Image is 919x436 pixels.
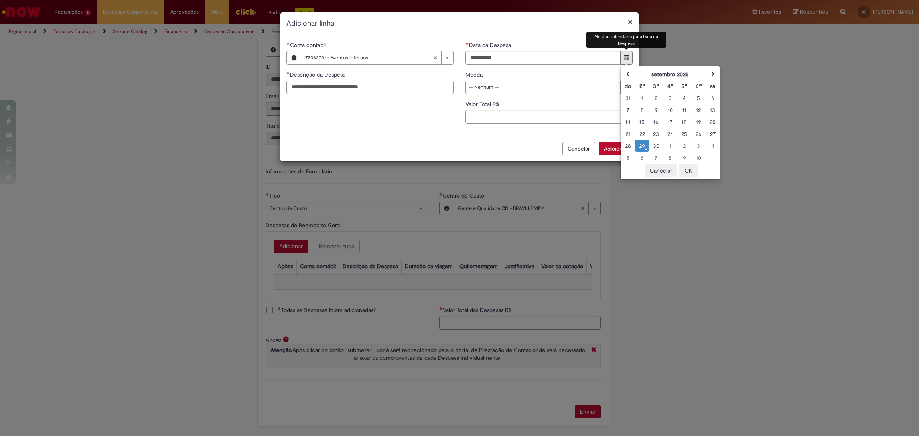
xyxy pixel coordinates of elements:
div: 15 September 2025 Monday [637,118,647,126]
div: 07 September 2025 Sunday [623,106,633,114]
div: 05 September 2025 Friday [693,94,703,102]
th: Quarta-feira [663,80,677,92]
div: 09 September 2025 Tuesday [651,106,661,114]
abbr: Limpar campo Conta contábil [429,51,441,64]
div: 31 August 2025 Sunday [623,94,633,102]
div: 19 September 2025 Friday [693,118,703,126]
div: 23 September 2025 Tuesday [651,130,661,138]
div: 03 October 2025 Friday [693,142,703,150]
input: Data da Despesa [465,51,621,65]
div: 12 September 2025 Friday [693,106,703,114]
button: Cancelar [562,142,595,155]
div: 05 October 2025 Sunday [623,154,633,162]
div: O seletor de data foi aberto.29 September 2025 Monday [637,142,647,150]
div: 14 September 2025 Sunday [623,118,633,126]
div: 07 October 2025 Tuesday [651,154,661,162]
th: Sábado [706,80,720,92]
span: Obrigatório Preenchido [286,71,290,75]
th: Segunda-feira [635,80,649,92]
button: Cancelar [645,164,677,177]
th: Domingo [621,80,635,92]
div: 18 September 2025 Thursday [679,118,689,126]
div: 30 September 2025 Tuesday [651,142,661,150]
div: 03 September 2025 Wednesday [665,94,675,102]
button: OK [679,164,698,177]
th: Quinta-feira [677,80,691,92]
button: Fechar modal [628,18,633,26]
div: 28 September 2025 Sunday [623,142,633,150]
div: 11 September 2025 Thursday [679,106,689,114]
div: 01 September 2025 Monday [637,94,647,102]
div: 26 September 2025 Friday [693,130,703,138]
div: 21 September 2025 Sunday [623,130,633,138]
th: Sexta-feira [691,80,705,92]
div: 11 October 2025 Saturday [708,154,718,162]
span: 72062001 - Eventos Internos [305,51,433,64]
button: Adicionar [599,142,633,155]
span: Necessários - Conta contábil [290,41,327,49]
div: Mostrar calendário para Data da Despesa [586,32,666,48]
span: Obrigatório Preenchido [286,42,290,45]
div: 10 September 2025 Wednesday [665,106,675,114]
div: 02 September 2025 Tuesday [651,94,661,102]
th: Mês anterior [621,68,635,80]
div: 17 September 2025 Wednesday [665,118,675,126]
input: Valor Total R$ [465,110,633,124]
div: 06 October 2025 Monday [637,154,647,162]
button: Mostrar calendário para Data da Despesa [620,51,633,65]
span: Necessários [465,42,469,45]
div: 27 September 2025 Saturday [708,130,718,138]
div: 13 September 2025 Saturday [708,106,718,114]
button: Conta contábil, Visualizar este registro 72062001 - Eventos Internos [287,51,301,64]
div: 04 October 2025 Saturday [708,142,718,150]
th: Próximo mês [706,68,720,80]
span: Valor Total R$ [465,100,501,108]
div: 04 September 2025 Thursday [679,94,689,102]
div: 16 September 2025 Tuesday [651,118,661,126]
a: 72062001 - Eventos InternosLimpar campo Conta contábil [301,51,453,64]
div: 08 October 2025 Wednesday [665,154,675,162]
div: 10 October 2025 Friday [693,154,703,162]
div: 08 September 2025 Monday [637,106,647,114]
th: setembro 2025. Alternar mês [635,68,706,80]
div: 06 September 2025 Saturday [708,94,718,102]
div: 24 September 2025 Wednesday [665,130,675,138]
div: 22 September 2025 Monday [637,130,647,138]
th: Terça-feira [649,80,663,92]
div: 09 October 2025 Thursday [679,154,689,162]
div: 01 October 2025 Wednesday [665,142,675,150]
h2: Adicionar linha [286,18,633,29]
div: 25 September 2025 Thursday [679,130,689,138]
span: Data da Despesa [469,41,513,49]
span: Moeda [465,71,484,78]
div: Escolher data [620,66,720,180]
input: Descrição da Despesa [286,81,454,94]
span: Descrição da Despesa [290,71,347,78]
div: 02 October 2025 Thursday [679,142,689,150]
div: 20 September 2025 Saturday [708,118,718,126]
span: -- Nenhum -- [469,81,616,94]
